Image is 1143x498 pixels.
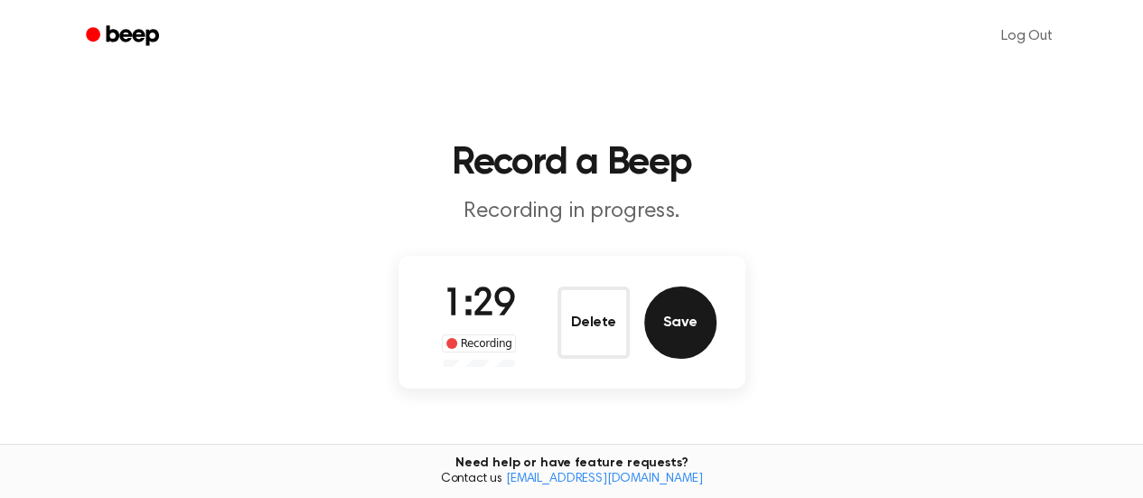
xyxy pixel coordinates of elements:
span: 1:29 [443,287,515,324]
button: Delete Audio Record [557,287,630,359]
p: Recording in progress. [225,197,919,227]
a: Beep [73,19,175,54]
h1: Record a Beep [109,145,1035,183]
a: Log Out [983,14,1071,58]
div: Recording [442,334,517,352]
button: Save Audio Record [644,287,717,359]
span: Contact us [11,472,1132,488]
a: [EMAIL_ADDRESS][DOMAIN_NAME] [506,473,703,485]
